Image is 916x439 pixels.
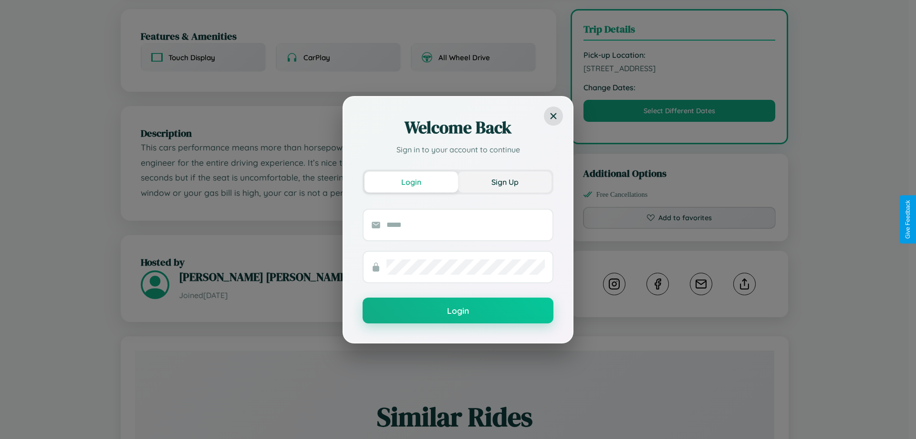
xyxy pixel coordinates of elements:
p: Sign in to your account to continue [363,144,553,155]
div: Give Feedback [905,200,911,239]
button: Login [364,171,458,193]
button: Sign Up [458,171,552,193]
button: Login [363,298,553,323]
h2: Welcome Back [363,116,553,139]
